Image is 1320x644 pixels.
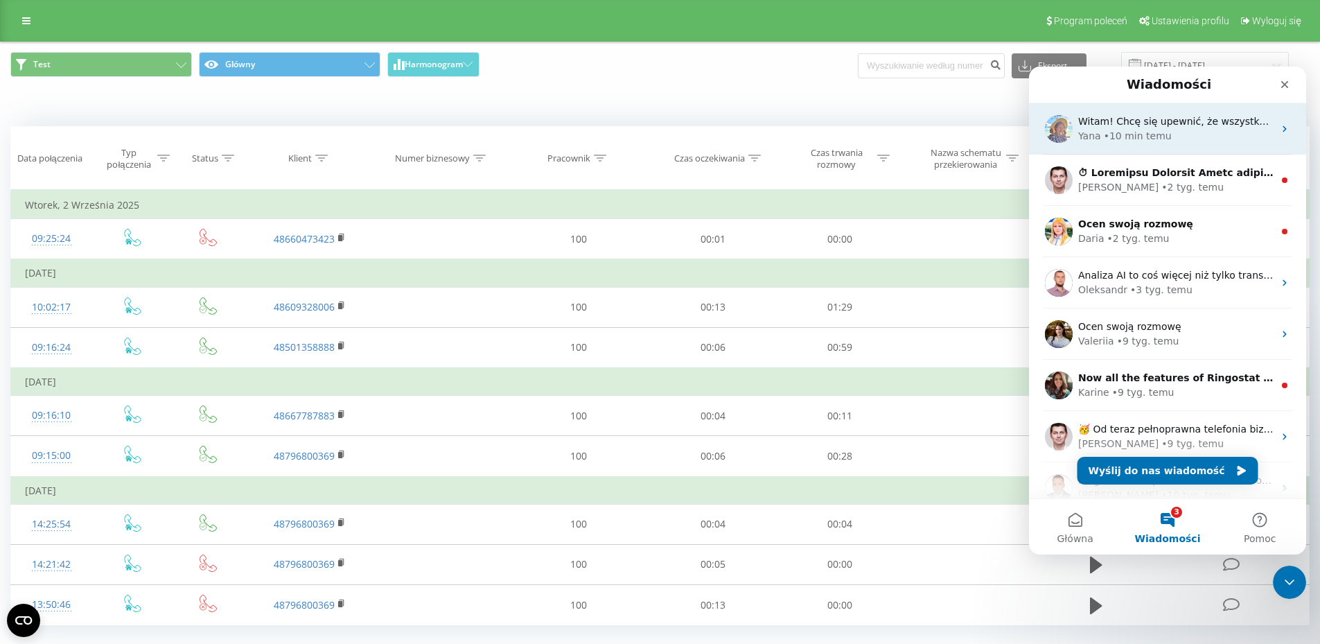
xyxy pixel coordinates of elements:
[674,153,745,164] div: Czas oczekiwania
[508,396,650,436] td: 100
[49,254,152,266] span: Ocen swoją rozmowę
[106,467,172,477] span: Wiadomości
[11,259,1310,287] td: [DATE]
[650,219,777,260] td: 00:01
[16,254,44,281] img: Profile image for Valeriia
[777,504,904,544] td: 00:04
[1252,15,1301,26] span: Wyloguj się
[49,152,164,163] span: Ocen swoją rozmowę
[929,147,1003,171] div: Nazwa schematu przekierowania
[274,517,335,530] a: 48796800369
[17,153,82,164] div: Data połączenia
[650,504,777,544] td: 00:04
[49,306,1214,317] span: Now all the features of Ringostat business telephony are available on your smartphone as well as ...
[33,59,51,70] span: Test
[49,165,76,180] div: Daria
[777,287,904,327] td: 01:29
[274,557,335,571] a: 48796800369
[49,114,130,128] div: [PERSON_NAME]
[49,216,98,231] div: Oleksandr
[25,225,78,252] div: 09:25:24
[199,52,380,77] button: Główny
[777,396,904,436] td: 00:11
[508,219,650,260] td: 100
[132,370,195,385] div: • 9 tyg. temu
[777,327,904,368] td: 00:59
[508,504,650,544] td: 100
[274,340,335,354] a: 48501358888
[650,544,777,584] td: 00:05
[508,436,650,477] td: 100
[25,294,78,321] div: 10:02:17
[16,305,44,333] img: Profile image for Karine
[25,551,78,578] div: 14:21:42
[547,153,590,164] div: Pracownik
[49,390,229,418] button: Wyślij do nas wiadomość
[508,544,650,584] td: 100
[25,591,78,618] div: 13:50:46
[16,151,44,179] img: Profile image for Daria
[25,334,78,361] div: 09:16:24
[858,53,1005,78] input: Wyszukiwanie według numeru
[28,467,64,477] span: Główna
[387,52,479,77] button: Harmonogram
[1029,67,1306,555] iframe: Intercom live chat
[104,147,153,171] div: Typ połączenia
[508,585,650,625] td: 100
[777,219,904,260] td: 00:00
[274,449,335,462] a: 48796800369
[800,147,874,171] div: Czas trwania rozmowy
[132,421,201,436] div: • 10 tyg. temu
[25,402,78,429] div: 09:16:10
[1273,566,1306,599] iframe: Intercom live chat
[25,442,78,469] div: 09:15:00
[83,319,146,333] div: • 9 tyg. temu
[49,62,72,77] div: Yana
[49,370,130,385] div: [PERSON_NAME]
[288,153,312,164] div: Klient
[1012,53,1086,78] button: Eksport
[11,477,1310,505] td: [DATE]
[78,165,141,180] div: • 2 tyg. temu
[215,467,247,477] span: Pomoc
[650,436,777,477] td: 00:06
[508,327,650,368] td: 100
[274,300,335,313] a: 48609328006
[88,268,150,282] div: • 9 tyg. temu
[11,191,1310,219] td: Wtorek, 2 Września 2025
[11,368,1310,396] td: [DATE]
[16,356,44,384] img: Profile image for Eugene
[92,433,184,488] button: Wiadomości
[777,544,904,584] td: 00:00
[777,436,904,477] td: 00:28
[274,598,335,611] a: 48796800369
[1152,15,1229,26] span: Ustawienia profilu
[1054,15,1127,26] span: Program poleceń
[274,409,335,422] a: 48667787883
[395,153,470,164] div: Numer biznesowy
[16,100,44,128] img: Profile image for Eugene
[75,62,143,77] div: • 10 min temu
[16,202,44,230] img: Profile image for Oleksandr
[49,421,130,436] div: [PERSON_NAME]
[7,604,40,637] button: Open CMP widget
[192,153,218,164] div: Status
[10,52,192,77] button: Test
[132,114,195,128] div: • 2 tyg. temu
[49,268,85,282] div: Valeriia
[49,49,624,60] span: Witam! Chcę się upewnić, że wszystko po Państwa stronie działa tak, jak powinno - czy coś jeszcze...
[405,60,463,69] span: Harmonogram
[25,511,78,538] div: 14:25:54
[101,216,164,231] div: • 3 tyg. temu
[49,319,80,333] div: Karine
[650,585,777,625] td: 00:13
[650,327,777,368] td: 00:06
[777,585,904,625] td: 00:00
[650,287,777,327] td: 00:13
[274,232,335,245] a: 48660473423
[650,396,777,436] td: 00:04
[16,408,44,435] img: Profile image for Arkadiusz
